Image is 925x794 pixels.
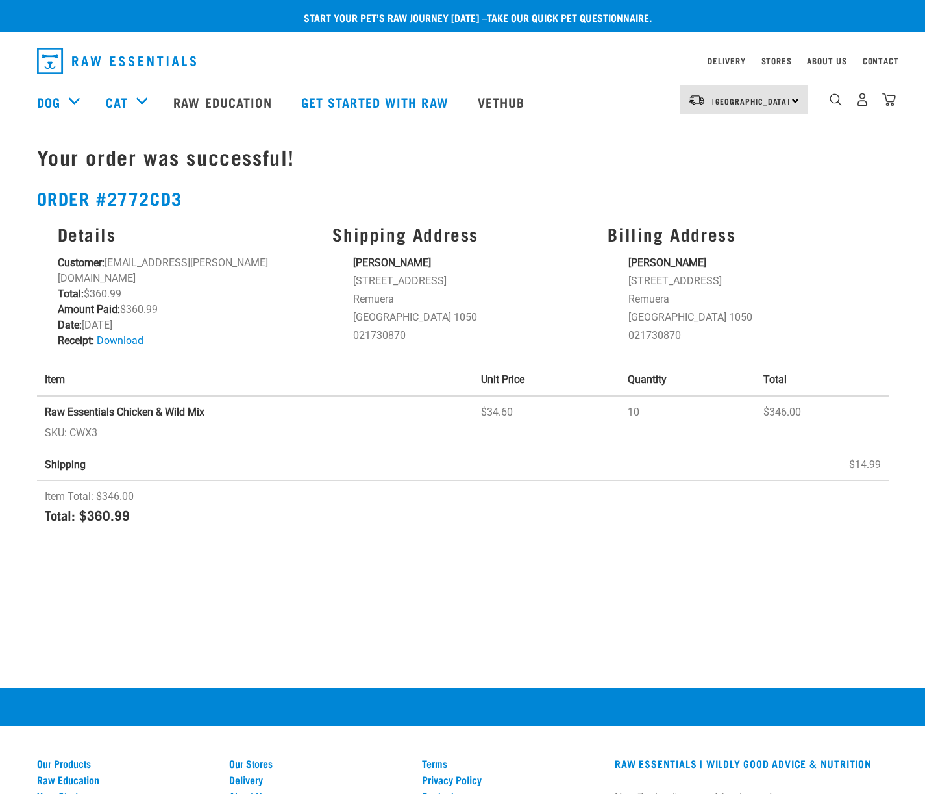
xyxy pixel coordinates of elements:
strong: Shipping [45,458,86,471]
a: Contact [863,58,899,63]
li: Remuera [628,292,867,307]
li: [STREET_ADDRESS] [353,273,592,289]
img: Raw Essentials Logo [37,48,196,74]
a: Delivery [229,774,406,786]
td: Item Total: $346.00 [37,481,889,539]
h3: Shipping Address [332,224,592,244]
h3: RAW ESSENTIALS | Wildly Good Advice & Nutrition [615,758,888,769]
td: $14.99 [756,449,888,481]
img: user.png [856,93,869,106]
strong: Date: [58,319,82,331]
li: [GEOGRAPHIC_DATA] 1050 [628,310,867,325]
a: Raw Education [37,774,214,786]
th: Unit Price [473,364,621,396]
li: [GEOGRAPHIC_DATA] 1050 [353,310,592,325]
h3: Billing Address [608,224,867,244]
a: Vethub [465,76,541,128]
a: Privacy Policy [422,774,599,786]
a: Cat [106,92,128,112]
strong: [PERSON_NAME] [353,256,431,269]
h2: Order #2772cd3 [37,188,889,208]
li: 021730870 [628,328,867,343]
strong: Raw Essentials Chicken & Wild Mix [45,406,204,418]
a: Stores [761,58,792,63]
div: [EMAIL_ADDRESS][PERSON_NAME][DOMAIN_NAME] $360.99 $360.99 [DATE] [50,216,325,357]
a: Get started with Raw [288,76,465,128]
li: Remuera [353,292,592,307]
a: take our quick pet questionnaire. [487,14,652,20]
a: Raw Education [160,76,288,128]
td: $346.00 [756,396,888,449]
strong: Receipt: [58,334,94,347]
td: $34.60 [473,396,621,449]
span: [GEOGRAPHIC_DATA] [712,99,791,103]
strong: Amount Paid: [58,303,120,316]
nav: dropdown navigation [27,43,899,79]
img: van-moving.png [688,94,706,106]
h1: Your order was successful! [37,145,889,168]
th: Quantity [620,364,756,396]
strong: [PERSON_NAME] [628,256,706,269]
strong: Customer: [58,256,105,269]
h3: Details [58,224,317,244]
a: About Us [807,58,846,63]
a: Download [97,334,143,347]
td: 10 [620,396,756,449]
th: Total [756,364,888,396]
strong: Total: [58,288,84,300]
img: home-icon@2x.png [882,93,896,106]
a: Our Stores [229,758,406,769]
li: 021730870 [353,328,592,343]
a: Delivery [708,58,745,63]
img: home-icon-1@2x.png [830,93,842,106]
li: [STREET_ADDRESS] [628,273,867,289]
th: Item [37,364,473,396]
h4: Total: $360.99 [45,507,881,522]
a: Terms [422,758,599,769]
a: Dog [37,92,60,112]
td: SKU: CWX3 [37,396,473,449]
a: Our Products [37,758,214,769]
